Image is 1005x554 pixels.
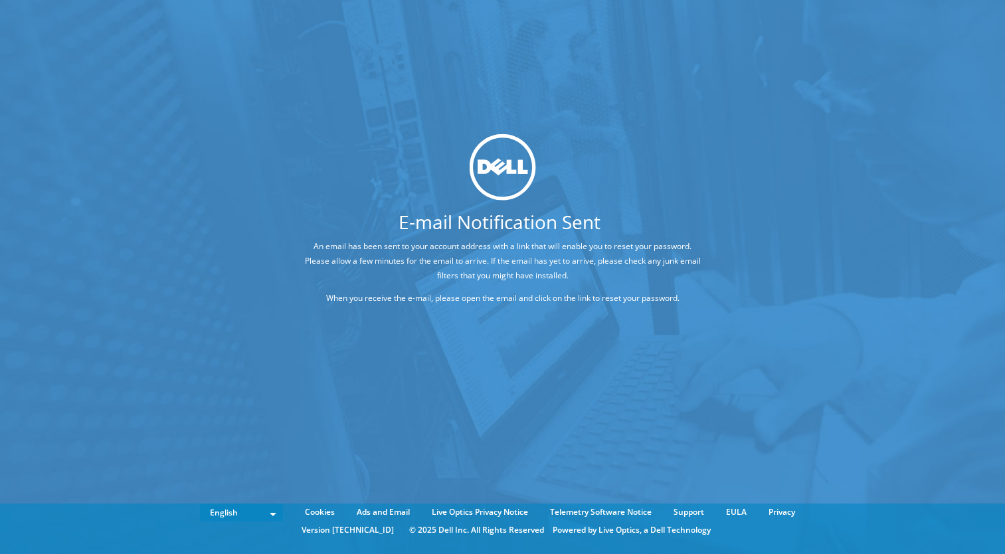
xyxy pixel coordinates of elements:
a: EULA [716,505,757,519]
h1: E-mail Notification Sent [251,213,747,231]
a: Telemetry Software Notice [540,505,662,519]
a: Privacy [759,505,805,519]
p: When you receive the e-mail, please open the email and click on the link to reset your password. [301,291,704,306]
li: Version [TECHNICAL_ID] [295,523,401,537]
img: dell_svg_logo.svg [470,134,536,200]
a: Cookies [295,505,345,519]
li: © 2025 Dell Inc. All Rights Reserved [403,523,551,537]
li: Powered by Live Optics, a Dell Technology [553,523,711,537]
a: Support [664,505,714,519]
a: Ads and Email [347,505,420,519]
p: An email has been sent to your account address with a link that will enable you to reset your pas... [301,239,704,283]
a: Live Optics Privacy Notice [422,505,538,519]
